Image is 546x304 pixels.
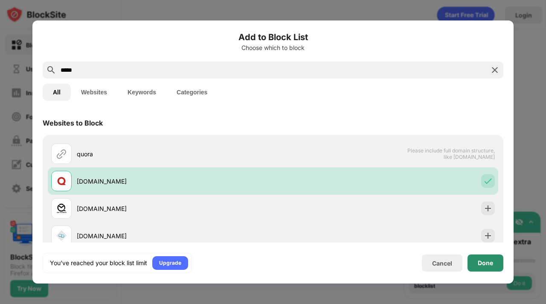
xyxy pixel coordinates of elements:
[77,231,273,240] div: [DOMAIN_NAME]
[71,84,117,101] button: Websites
[117,84,166,101] button: Keywords
[407,147,495,160] span: Please include full domain structure, like [DOMAIN_NAME]
[56,203,67,213] img: favicons
[50,259,147,267] div: You’ve reached your block list limit
[56,176,67,186] img: favicons
[43,119,103,127] div: Websites to Block
[77,149,273,158] div: quora
[77,177,273,186] div: [DOMAIN_NAME]
[46,65,56,75] img: search.svg
[159,259,181,267] div: Upgrade
[490,65,500,75] img: search-close
[56,149,67,159] img: url.svg
[43,31,503,44] h6: Add to Block List
[478,260,493,266] div: Done
[43,44,503,51] div: Choose which to block
[432,260,452,267] div: Cancel
[43,84,71,101] button: All
[77,204,273,213] div: [DOMAIN_NAME]
[166,84,218,101] button: Categories
[56,231,67,241] img: favicons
